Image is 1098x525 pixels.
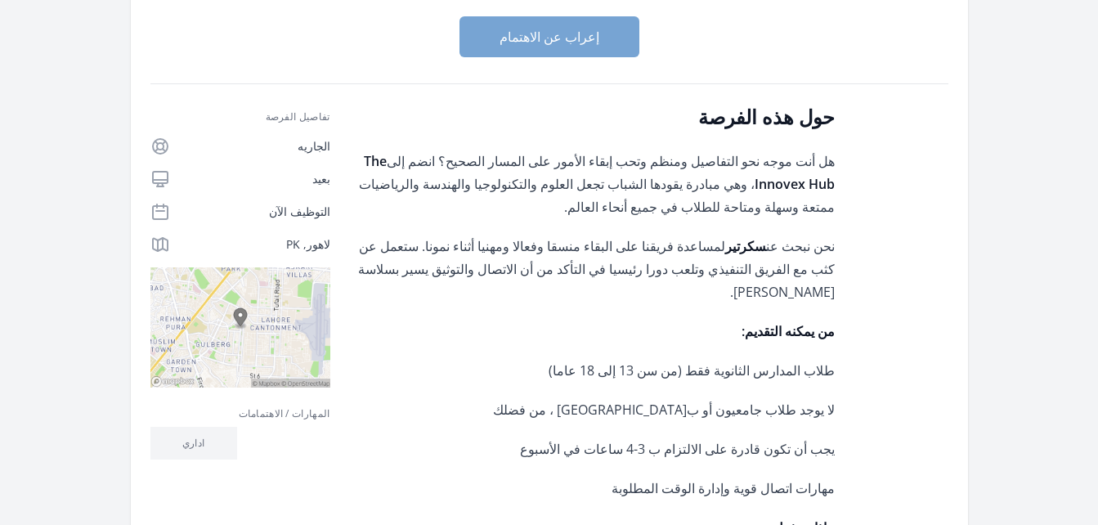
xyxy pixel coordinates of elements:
[356,359,835,382] p: طلاب المدارس الثانوية فقط (من سن 13 إلى 18 عاما)
[356,104,835,130] h2: حول هذه الفرصة
[180,236,330,253] p: لاهور, PK
[356,477,835,500] p: مهارات اتصال قوية وإدارة الوقت المطلوبة
[150,267,330,388] img: Map
[150,407,330,420] h3: المهارات / الاهتمامات
[180,204,330,220] p: التوظيف الآن
[356,235,835,303] p: نحن نبحث عن لمساعدة فريقنا على البقاء منسقا وفعالا ومهنيا أثناء نمونا. ستعمل عن كثب مع الفريق الت...
[150,427,237,460] li: اداري
[180,171,330,187] p: بعيد
[356,398,835,421] p: لا يوجد طلاب جامعيون أو ب[GEOGRAPHIC_DATA] ، من فضلك
[356,437,835,460] p: يجب أن تكون قادرة على الالتزام ب 3-4 ساعات في الأسبوع
[364,152,835,193] strong: The Innovex Hub
[150,110,330,123] h3: تفاصيل الفرصة
[459,16,639,57] button: إعراب عن الاهتمام
[180,138,330,155] p: الجاريه
[725,237,766,255] strong: سكرتير
[742,322,835,340] strong: من يمكنه التقديم:
[356,150,835,218] p: هل أنت موجه نحو التفاصيل ومنظم وتحب إبقاء الأمور على المسار الصحيح؟ انضم إلى ، وهي مبادرة يقودها ...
